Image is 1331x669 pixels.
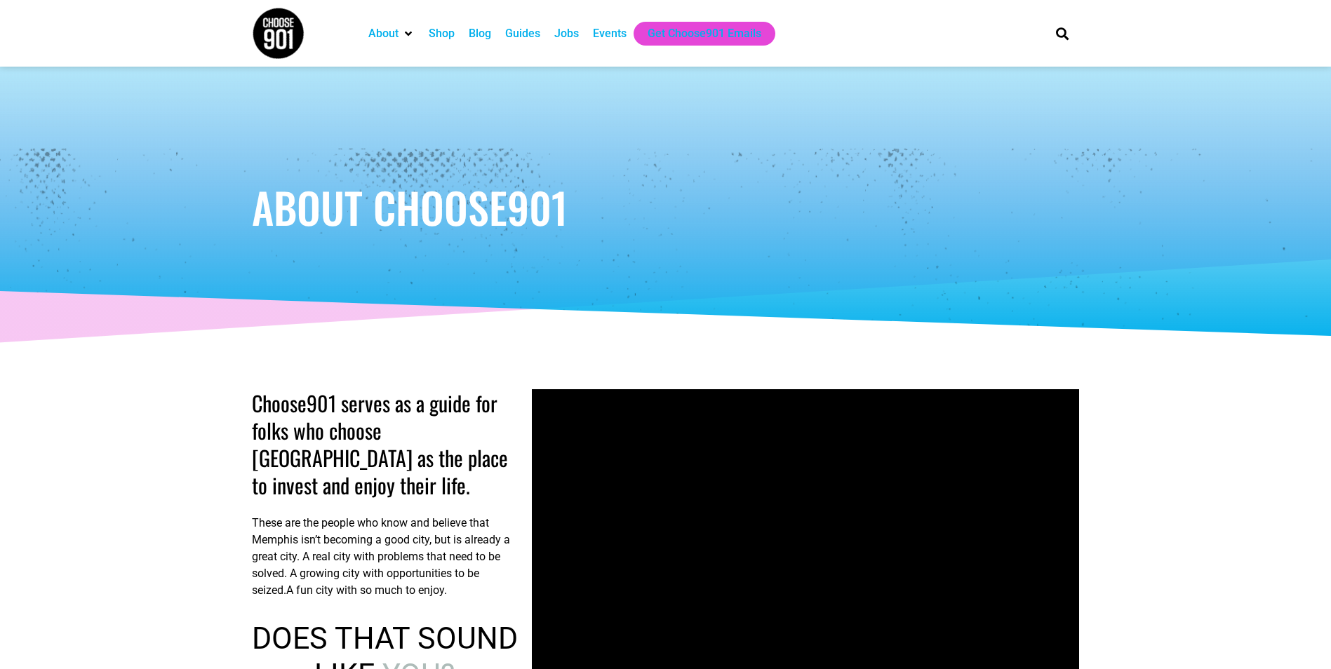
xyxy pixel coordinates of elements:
[368,25,399,42] a: About
[593,25,627,42] a: Events
[505,25,540,42] a: Guides
[469,25,491,42] a: Blog
[361,22,1032,46] nav: Main nav
[429,25,455,42] a: Shop
[554,25,579,42] a: Jobs
[286,583,447,597] span: A fun city with so much to enjoy.
[1050,22,1074,45] div: Search
[252,389,519,499] h2: Choose901 serves as a guide for folks who choose [GEOGRAPHIC_DATA] as the place to invest and enj...
[648,25,761,42] a: Get Choose901 Emails
[252,515,519,599] p: These are the people who know and believe that Memphis isn’t becoming a good city, but is already...
[252,186,1080,228] h1: About Choose901
[361,22,422,46] div: About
